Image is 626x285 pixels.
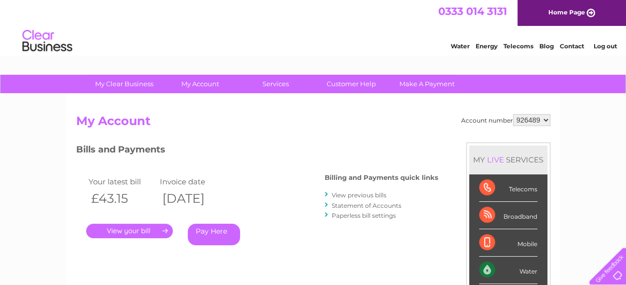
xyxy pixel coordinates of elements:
a: Services [235,75,317,93]
div: Water [479,257,537,284]
a: Telecoms [503,42,533,50]
th: [DATE] [157,188,229,209]
a: Contact [560,42,584,50]
div: LIVE [485,155,506,164]
a: Blog [539,42,554,50]
a: Pay Here [188,224,240,245]
td: Invoice date [157,175,229,188]
a: View previous bills [332,191,386,199]
a: My Clear Business [83,75,165,93]
a: . [86,224,173,238]
div: Broadband [479,202,537,229]
div: Mobile [479,229,537,257]
div: Account number [461,114,550,126]
h2: My Account [76,114,550,133]
div: Clear Business is a trading name of Verastar Limited (registered in [GEOGRAPHIC_DATA] No. 3667643... [78,5,549,48]
a: My Account [159,75,241,93]
h4: Billing and Payments quick links [325,174,438,181]
a: 0333 014 3131 [438,5,507,17]
a: Statement of Accounts [332,202,401,209]
a: Paperless bill settings [332,212,396,219]
div: Telecoms [479,174,537,202]
div: MY SERVICES [469,145,547,174]
td: Your latest bill [86,175,158,188]
a: Log out [593,42,617,50]
h3: Bills and Payments [76,142,438,160]
a: Energy [476,42,498,50]
img: logo.png [22,26,73,56]
a: Water [451,42,470,50]
th: £43.15 [86,188,158,209]
a: Make A Payment [386,75,468,93]
a: Customer Help [310,75,392,93]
